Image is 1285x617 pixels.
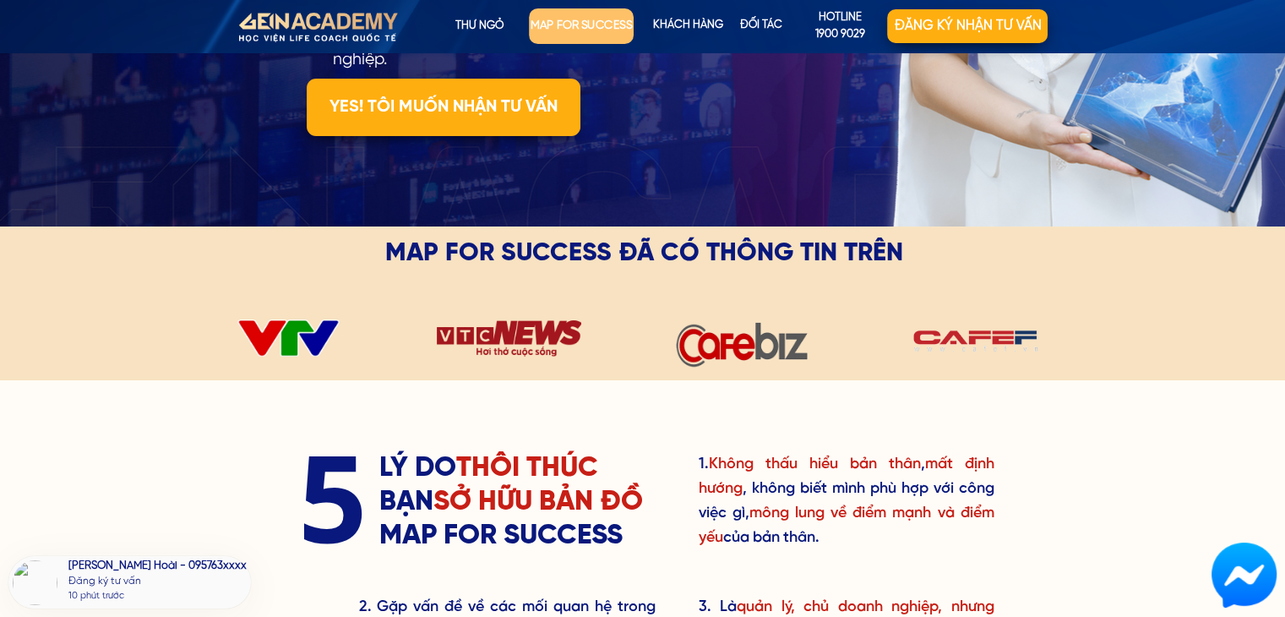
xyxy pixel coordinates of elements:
p: Đăng ký nhận tư vấn [887,9,1048,43]
span: mông lung về điểm mạnh và điểm yếu [699,505,994,546]
span: THÔI THÚC [456,454,598,483]
span: SỞ HỮU BẢN ĐỒ [433,488,643,516]
div: 10 phút trước [68,589,124,604]
h3: MAP FOR SUCCESS ĐÃ CÓ THÔNG TIN TRÊN [219,238,1070,269]
p: map for success [529,8,634,44]
p: Đối tác [723,9,800,43]
div: Đăng ký tư vấn [68,575,247,589]
p: Thư ngỏ [427,9,531,43]
span: Không thấu hiểu bản thân [709,456,921,472]
h3: LÝ DO BẠN MAP FOR SUCCESS [379,452,655,553]
p: KHÁCH HÀNG [647,9,730,43]
p: YES! TÔI MUỐN NHẬN TƯ VẤN [307,79,580,136]
h3: 5 [286,423,378,569]
p: hotline 1900 9029 [793,9,888,45]
div: [PERSON_NAME] Hoài - 095763xxxx [68,560,247,575]
a: hotline1900 9029 [793,9,888,43]
h3: 1. , , không biết mình phù hợp với công việc gì, của bản thân. [699,453,994,550]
